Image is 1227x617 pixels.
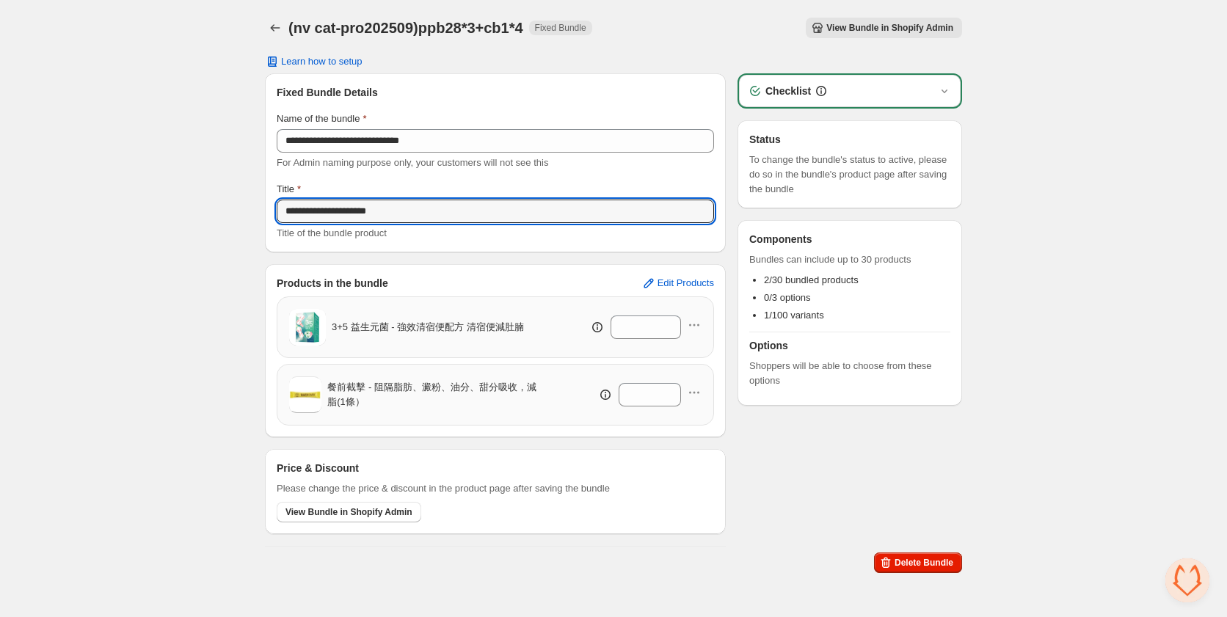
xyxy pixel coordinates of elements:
button: View Bundle in Shopify Admin [806,18,962,38]
button: Back [265,18,285,38]
h3: Fixed Bundle Details [277,85,714,100]
label: Title [277,182,301,197]
span: Edit Products [658,277,714,289]
button: Delete Bundle [874,552,962,573]
span: View Bundle in Shopify Admin [285,506,412,518]
button: Learn how to setup [256,51,371,72]
span: 0/3 options [764,292,811,303]
span: 2/30 bundled products [764,274,859,285]
span: Shoppers will be able to choose from these options [749,359,950,388]
span: Fixed Bundle [535,22,586,34]
h3: Products in the bundle [277,276,388,291]
span: View Bundle in Shopify Admin [826,22,953,34]
h3: Status [749,132,950,147]
span: 餐前截擊 - 阻隔脂肪、澱粉、油分、甜分吸收，減脂(1條） [327,380,545,409]
span: For Admin naming purpose only, your customers will not see this [277,157,548,168]
h3: Options [749,338,950,353]
div: 开放式聊天 [1165,558,1209,602]
label: Name of the bundle [277,112,367,126]
span: 3+5 益生元菌 - 強效清宿便配方 清宿便減肚腩 [332,320,524,335]
span: Delete Bundle [895,557,953,569]
span: Learn how to setup [281,56,363,67]
span: Title of the bundle product [277,227,387,238]
span: Please change the price & discount in the product page after saving the bundle [277,481,610,496]
h3: Components [749,232,812,247]
h3: Price & Discount [277,461,359,475]
span: 1/100 variants [764,310,824,321]
img: 3+5 益生元菌 - 強效清宿便配方 清宿便減肚腩 [289,309,326,346]
span: Bundles can include up to 30 products [749,252,950,267]
h3: Checklist [765,84,811,98]
span: To change the bundle's status to active, please do so in the bundle's product page after saving t... [749,153,950,197]
h1: (nv cat-pro202509)ppb28*3+cb1*4 [288,19,523,37]
button: View Bundle in Shopify Admin [277,502,421,522]
button: Edit Products [633,271,723,295]
img: 餐前截擊 - 阻隔脂肪、澱粉、油分、甜分吸收，減脂(1條） [289,379,321,411]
